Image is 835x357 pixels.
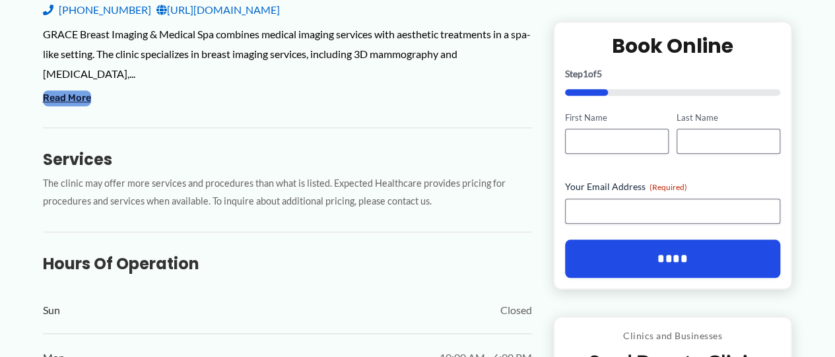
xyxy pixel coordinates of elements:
h3: Services [43,149,532,170]
span: 5 [597,68,602,79]
span: Sun [43,300,60,320]
h3: Hours of Operation [43,253,532,274]
p: Clinics and Businesses [564,328,782,345]
div: GRACE Breast Imaging & Medical Spa combines medical imaging services with aesthetic treatments in... [43,24,532,83]
h2: Book Online [565,33,781,59]
p: Step of [565,69,781,79]
button: Read More [43,90,91,106]
label: Your Email Address [565,181,781,194]
label: Last Name [677,112,780,124]
label: First Name [565,112,669,124]
span: 1 [583,68,588,79]
span: Closed [500,300,532,320]
span: (Required) [650,183,687,193]
p: The clinic may offer more services and procedures than what is listed. Expected Healthcare provid... [43,175,532,211]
